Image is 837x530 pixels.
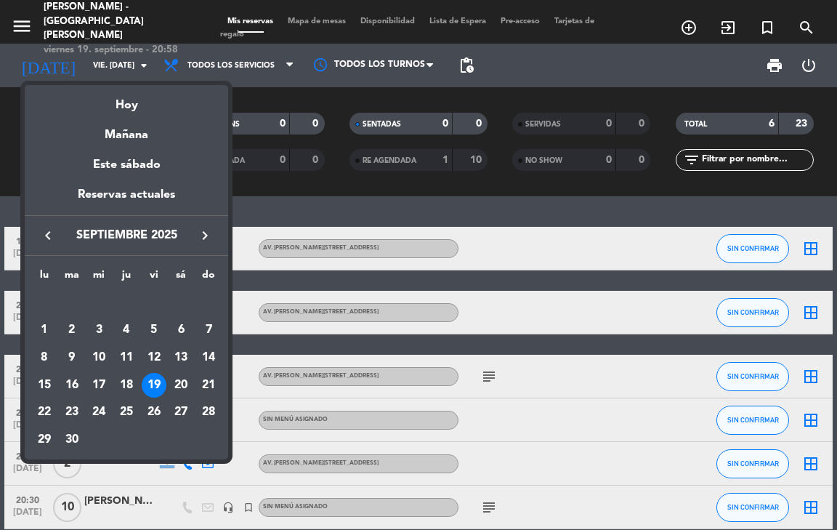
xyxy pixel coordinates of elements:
[39,227,57,244] i: keyboard_arrow_left
[168,344,195,372] td: 13 de septiembre de 2025
[114,373,139,398] div: 18
[25,115,228,145] div: Mañana
[58,372,86,399] td: 16 de septiembre de 2025
[86,318,111,342] div: 3
[142,318,166,342] div: 5
[85,317,113,345] td: 3 de septiembre de 2025
[168,317,195,345] td: 6 de septiembre de 2025
[31,289,222,317] td: SEP.
[168,372,195,399] td: 20 de septiembre de 2025
[114,318,139,342] div: 4
[32,345,57,370] div: 8
[60,345,84,370] div: 9
[195,317,222,345] td: 7 de septiembre de 2025
[86,373,111,398] div: 17
[196,373,221,398] div: 21
[114,401,139,425] div: 25
[196,227,214,244] i: keyboard_arrow_right
[142,345,166,370] div: 12
[60,427,84,452] div: 30
[195,267,222,289] th: domingo
[58,267,86,289] th: martes
[32,318,57,342] div: 1
[85,399,113,427] td: 24 de septiembre de 2025
[60,401,84,425] div: 23
[196,345,221,370] div: 14
[31,399,58,427] td: 22 de septiembre de 2025
[31,344,58,372] td: 8 de septiembre de 2025
[31,317,58,345] td: 1 de septiembre de 2025
[25,145,228,185] div: Este sábado
[58,317,86,345] td: 2 de septiembre de 2025
[169,345,193,370] div: 13
[25,185,228,215] div: Reservas actuales
[86,345,111,370] div: 10
[195,399,222,427] td: 28 de septiembre de 2025
[168,399,195,427] td: 27 de septiembre de 2025
[113,267,140,289] th: jueves
[113,399,140,427] td: 25 de septiembre de 2025
[196,401,221,425] div: 28
[114,345,139,370] div: 11
[58,399,86,427] td: 23 de septiembre de 2025
[32,401,57,425] div: 22
[58,344,86,372] td: 9 de septiembre de 2025
[113,317,140,345] td: 4 de septiembre de 2025
[32,373,57,398] div: 15
[60,373,84,398] div: 16
[25,85,228,115] div: Hoy
[86,401,111,425] div: 24
[169,373,193,398] div: 20
[196,318,221,342] div: 7
[31,426,58,454] td: 29 de septiembre de 2025
[169,318,193,342] div: 6
[168,267,195,289] th: sábado
[140,267,168,289] th: viernes
[31,372,58,399] td: 15 de septiembre de 2025
[140,372,168,399] td: 19 de septiembre de 2025
[113,372,140,399] td: 18 de septiembre de 2025
[142,401,166,425] div: 26
[61,226,192,245] span: septiembre 2025
[58,426,86,454] td: 30 de septiembre de 2025
[142,373,166,398] div: 19
[140,399,168,427] td: 26 de septiembre de 2025
[32,427,57,452] div: 29
[113,344,140,372] td: 11 de septiembre de 2025
[195,344,222,372] td: 14 de septiembre de 2025
[192,226,218,245] button: keyboard_arrow_right
[85,372,113,399] td: 17 de septiembre de 2025
[169,401,193,425] div: 27
[85,344,113,372] td: 10 de septiembre de 2025
[140,317,168,345] td: 5 de septiembre de 2025
[140,344,168,372] td: 12 de septiembre de 2025
[60,318,84,342] div: 2
[195,372,222,399] td: 21 de septiembre de 2025
[85,267,113,289] th: miércoles
[31,267,58,289] th: lunes
[35,226,61,245] button: keyboard_arrow_left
